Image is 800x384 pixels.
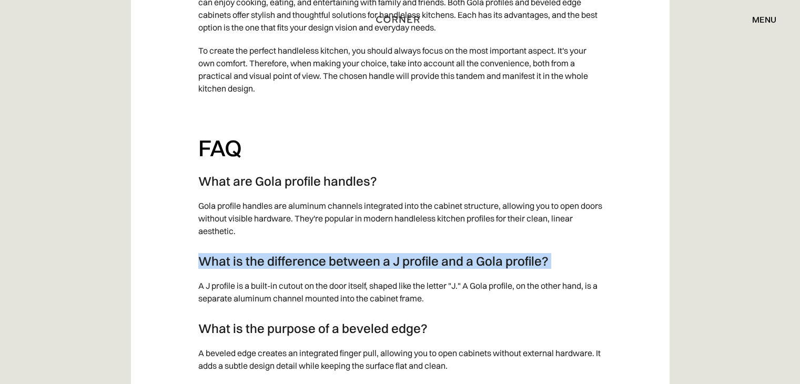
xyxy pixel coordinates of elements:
h2: FAQ [198,134,602,163]
div: menu [742,11,776,28]
div: menu [752,15,776,24]
h3: What is the purpose of a beveled edge? [198,320,602,336]
a: home [371,13,429,26]
h3: What is the difference between a J profile and a Gola profile? [198,253,602,269]
p: ‍ [198,100,602,123]
p: To create the perfect handleless kitchen, you should always focus on the most important aspect. I... [198,39,602,100]
p: A J profile is a built-in cutout on the door itself, shaped like the letter "J." A Gola profile, ... [198,274,602,310]
p: Gola profile handles are aluminum channels integrated into the cabinet structure, allowing you to... [198,194,602,242]
h3: What are Gola profile handles? [198,173,602,189]
p: A beveled edge creates an integrated finger pull, allowing you to open cabinets without external ... [198,341,602,377]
